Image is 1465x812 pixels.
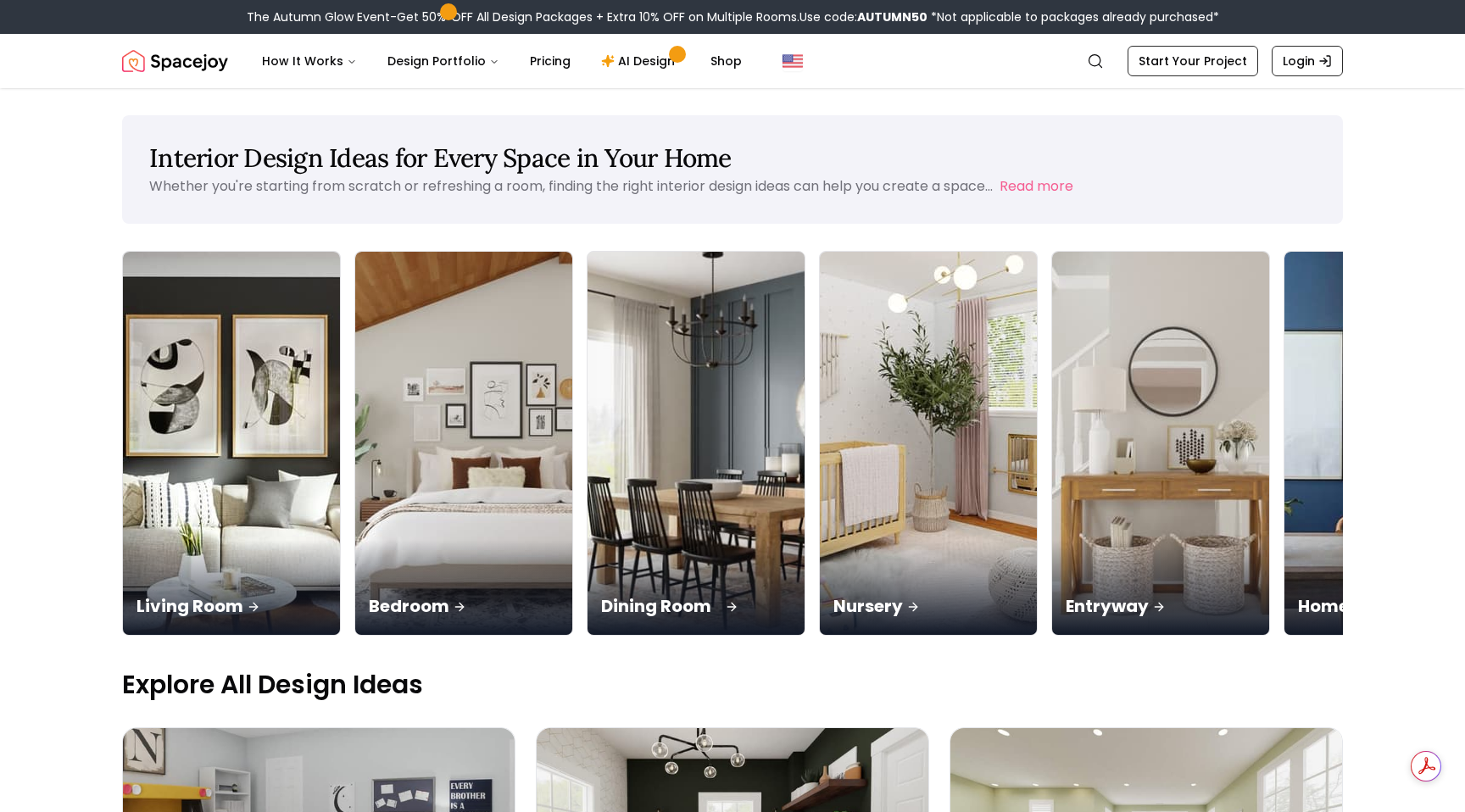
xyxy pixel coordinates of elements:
[1051,251,1270,636] a: EntrywayEntryway
[587,251,805,636] a: Dining RoomDining Room
[927,8,1219,25] span: *Not applicable to packages already purchased*
[697,44,755,78] a: Shop
[516,44,584,78] a: Pricing
[374,44,513,78] button: Design Portfolio
[833,594,1023,618] p: Nursery
[355,252,572,635] img: Bedroom
[247,8,1219,25] div: The Autumn Glow Event-Get 50% OFF All Design Packages + Extra 10% OFF on Multiple Rooms.
[354,251,573,636] a: BedroomBedroom
[123,252,340,635] img: Living Room
[122,251,341,636] a: Living RoomLiving Room
[820,252,1037,635] img: Nursery
[248,44,755,78] nav: Main
[588,44,694,78] a: AI Design
[136,594,326,618] p: Living Room
[1128,46,1258,76] a: Start Your Project
[1272,46,1343,76] a: Login
[122,44,228,78] img: Spacejoy Logo
[799,8,927,25] span: Use code:
[122,670,1343,700] p: Explore All Design Ideas
[857,8,927,25] b: AUTUMN50
[369,594,559,618] p: Bedroom
[248,44,370,78] button: How It Works
[1066,594,1256,618] p: Entryway
[149,142,1316,173] h1: Interior Design Ideas for Every Space in Your Home
[122,44,228,78] a: Spacejoy
[1052,252,1269,635] img: Entryway
[783,51,803,71] img: United States
[1000,176,1073,197] button: Read more
[601,594,791,618] p: Dining Room
[582,242,810,645] img: Dining Room
[819,251,1038,636] a: NurseryNursery
[122,34,1343,88] nav: Global
[149,176,993,196] p: Whether you're starting from scratch or refreshing a room, finding the right interior design idea...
